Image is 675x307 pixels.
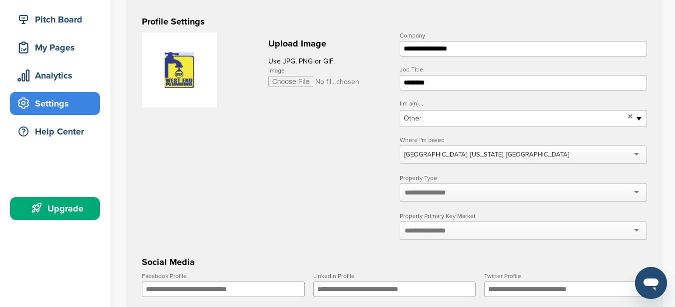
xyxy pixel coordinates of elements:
label: Property Type [400,175,647,181]
label: Company [400,32,647,38]
a: Settings [10,92,100,115]
img: West%20End%20Plumbing%20LOGO.jpg [142,32,217,107]
p: Use JPG, PNG or GIF. [268,55,390,67]
label: LinkedIn Profile [313,273,476,279]
a: Help Center [10,120,100,143]
div: My Pages [15,38,100,56]
label: I’m a(n)... [400,100,647,106]
label: Facebook Profile [142,273,304,279]
div: [GEOGRAPHIC_DATA], [US_STATE], [GEOGRAPHIC_DATA] [404,150,569,159]
div: Settings [15,94,100,112]
h3: Social Media [142,255,647,269]
div: Upgrade [15,199,100,217]
label: Twitter Profile [484,273,647,279]
span: Other [404,112,624,124]
div: Pitch Board [15,10,100,28]
a: Analytics [10,64,100,87]
label: Where I'm based [400,137,647,143]
h2: Upload Image [268,37,390,50]
a: Pitch Board [10,8,100,31]
div: Help Center [15,122,100,140]
label: Image [268,67,390,73]
h3: Profile Settings [142,14,647,28]
div: Analytics [15,66,100,84]
label: Property Primary Key Market [400,213,647,219]
iframe: Button to launch messaging window [635,267,667,299]
label: Job Title [400,66,647,72]
a: Upgrade [10,197,100,220]
a: My Pages [10,36,100,59]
